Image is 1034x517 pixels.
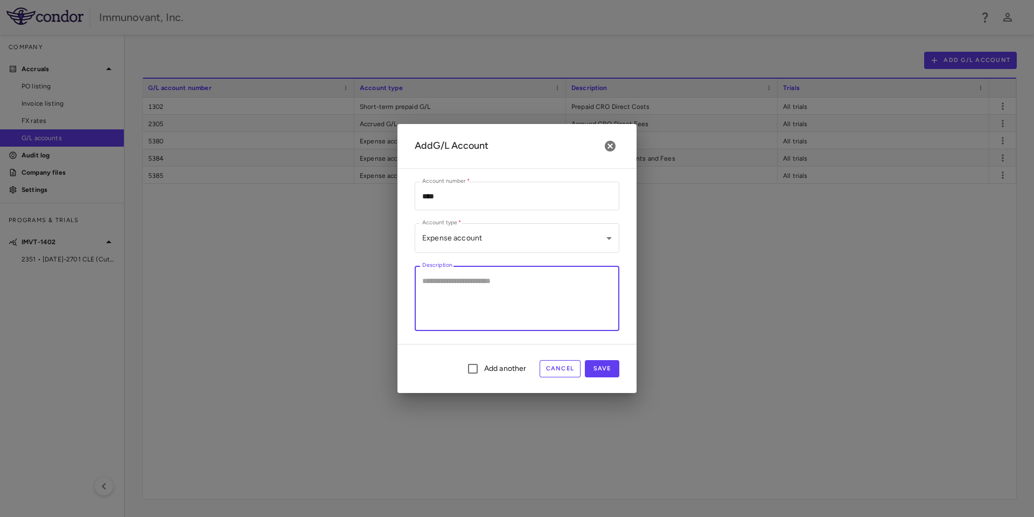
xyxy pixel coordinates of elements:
span: Add another [484,363,527,375]
div: Expense account [415,223,619,253]
label: Account type [422,218,462,228]
h6: Add G/L Account [415,139,488,153]
label: Account number [422,177,470,186]
label: Description [422,261,452,270]
button: Save [585,360,619,377]
button: Cancel [540,360,581,377]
